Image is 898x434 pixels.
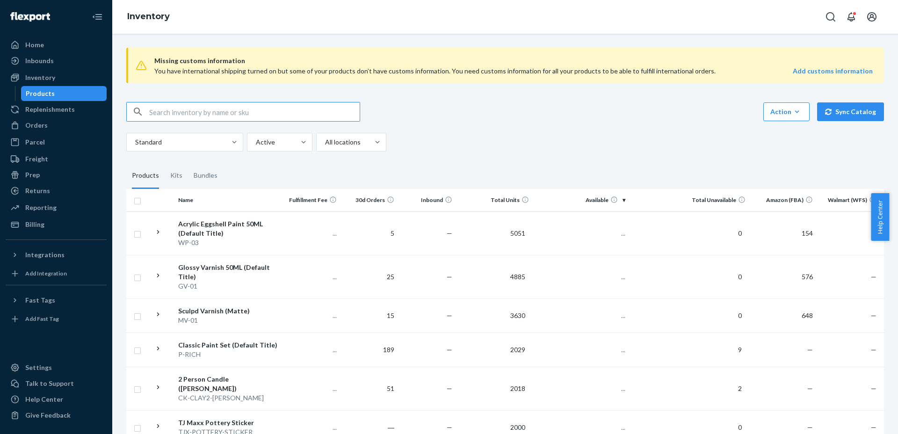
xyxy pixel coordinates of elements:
[6,70,107,85] a: Inventory
[25,315,59,323] div: Add Fast Tag
[6,376,107,391] a: Talk to Support
[26,89,55,98] div: Products
[749,211,817,255] td: 154
[132,163,159,189] div: Products
[324,137,325,147] input: All locations
[6,217,107,232] a: Billing
[507,423,529,431] span: 2000
[871,311,876,319] span: —
[286,311,336,320] p: ...
[340,211,398,255] td: 5
[821,7,840,26] button: Open Search Box
[6,360,107,375] a: Settings
[6,102,107,117] a: Replenishments
[507,273,529,281] span: 4885
[178,418,279,427] div: TJ Maxx Pottery Sticker
[127,11,170,22] a: Inventory
[25,56,54,65] div: Inbounds
[340,298,398,333] td: 15
[25,154,48,164] div: Freight
[871,193,889,241] button: Help Center
[174,189,282,211] th: Name
[25,395,63,404] div: Help Center
[6,152,107,166] a: Freight
[178,282,279,291] div: GV-01
[793,66,873,76] a: Add customs information
[6,200,107,215] a: Reporting
[6,167,107,182] a: Prep
[282,189,340,211] th: Fulfillment Fee
[871,273,876,281] span: —
[286,272,336,282] p: ...
[255,137,256,147] input: Active
[178,238,279,247] div: WP-03
[25,203,57,212] div: Reporting
[88,7,107,26] button: Close Navigation
[286,229,336,238] p: ...
[340,189,398,211] th: 30d Orders
[770,107,803,116] div: Action
[447,384,452,392] span: —
[25,170,40,180] div: Prep
[21,86,107,101] a: Products
[793,67,873,75] strong: Add customs information
[447,229,452,237] span: —
[178,306,279,316] div: Sculpd Varnish (Matte)
[6,118,107,133] a: Orders
[340,255,398,298] td: 25
[340,333,398,367] td: 189
[871,384,876,392] span: —
[749,255,817,298] td: 576
[842,7,861,26] button: Open notifications
[154,66,729,76] div: You have international shipping turned on but some of your products don’t have customs informatio...
[734,384,746,392] span: 2
[178,393,279,403] div: CK-CLAY2-[PERSON_NAME]
[807,384,813,392] span: —
[6,135,107,150] a: Parcel
[507,384,529,392] span: 2018
[629,189,749,211] th: Total Unavailable
[6,266,107,281] a: Add Integration
[734,273,746,281] span: 0
[6,392,107,407] a: Help Center
[25,296,55,305] div: Fast Tags
[6,53,107,68] a: Inbounds
[447,346,452,354] span: —
[871,346,876,354] span: —
[6,247,107,262] button: Integrations
[25,40,44,50] div: Home
[178,316,279,325] div: MV-01
[749,298,817,333] td: 648
[734,311,746,319] span: 0
[507,346,529,354] span: 2029
[6,311,107,326] a: Add Fast Tag
[149,102,360,121] input: Search inventory by name or sku
[154,55,873,66] span: Missing customs information
[25,220,44,229] div: Billing
[178,350,279,359] div: P-RICH
[286,384,336,393] p: ...
[6,37,107,52] a: Home
[25,250,65,260] div: Integrations
[871,423,876,431] span: —
[447,311,452,319] span: —
[25,269,67,277] div: Add Integration
[447,423,452,431] span: —
[734,423,746,431] span: 0
[734,229,746,237] span: 0
[507,229,529,237] span: 5051
[6,293,107,308] button: Fast Tags
[286,423,336,432] p: ...
[536,311,625,320] p: ...
[507,311,529,319] span: 3630
[25,73,55,82] div: Inventory
[25,411,71,420] div: Give Feedback
[25,121,48,130] div: Orders
[25,363,52,372] div: Settings
[194,163,217,189] div: Bundles
[178,375,279,393] div: 2 Person Candle ([PERSON_NAME])
[536,229,625,238] p: ...
[536,272,625,282] p: ...
[749,189,817,211] th: Amazon (FBA)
